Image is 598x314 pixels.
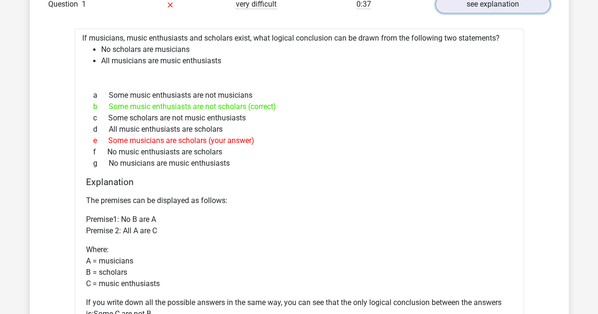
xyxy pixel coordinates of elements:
span: c [93,112,108,123]
span: f [93,146,107,157]
p: The premises can be displayed as follows: [86,195,512,206]
div: Some music enthusiasts are not scholars (correct) [86,101,512,112]
span: g [93,157,109,169]
p: Premise1: No B are A Premise 2: All A are C [86,213,512,236]
div: No musicians are music enthusiasts [86,157,512,169]
p: Where: A = musicians B = scholars C = music enthusiasts [86,244,512,289]
span: e [93,135,108,146]
li: All musicians are music enthusiasts [101,55,516,67]
li: No scholars are musicians [101,44,516,55]
span: a [93,89,109,101]
div: No music enthusiasts are scholars [86,146,512,157]
div: Some musicians are scholars (your answer) [86,135,512,146]
h4: Explanation [86,176,512,187]
div: Some music enthusiasts are not musicians [86,89,512,101]
span: d [93,123,109,135]
div: All music enthusiasts are scholars [86,123,512,135]
span: b [93,101,109,112]
div: Some scholars are not music enthusiasts [86,112,512,123]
